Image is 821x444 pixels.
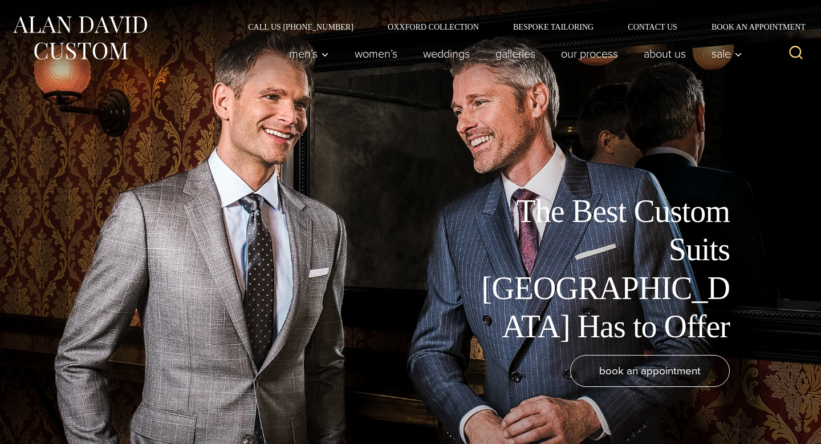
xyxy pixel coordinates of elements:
nav: Secondary Navigation [231,23,810,31]
nav: Primary Navigation [277,42,749,65]
a: Bespoke Tailoring [496,23,611,31]
button: View Search Form [782,40,810,67]
span: book an appointment [599,362,701,379]
a: Women’s [342,42,410,65]
a: Our Process [548,42,631,65]
a: Book an Appointment [694,23,810,31]
a: weddings [410,42,483,65]
span: Men’s [289,48,329,59]
a: Oxxford Collection [371,23,496,31]
span: Sale [712,48,742,59]
img: Alan David Custom [11,13,148,63]
a: Contact Us [611,23,694,31]
h1: The Best Custom Suits [GEOGRAPHIC_DATA] Has to Offer [473,192,730,346]
a: Call Us [PHONE_NUMBER] [231,23,371,31]
a: book an appointment [570,355,730,387]
a: About Us [631,42,699,65]
a: Galleries [483,42,548,65]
